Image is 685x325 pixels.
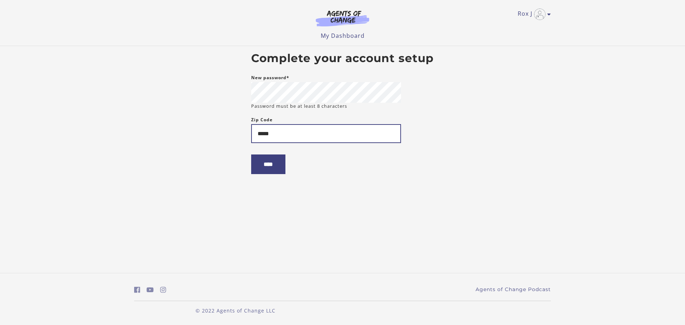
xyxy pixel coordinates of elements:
p: © 2022 Agents of Change LLC [134,307,337,314]
a: https://www.youtube.com/c/AgentsofChangeTestPrepbyMeaganMitchell (Open in a new window) [147,285,154,295]
small: Password must be at least 8 characters [251,103,347,110]
a: Agents of Change Podcast [476,286,551,293]
h2: Complete your account setup [251,52,434,65]
a: My Dashboard [321,32,365,40]
label: New password* [251,73,289,82]
a: https://www.facebook.com/groups/aswbtestprep (Open in a new window) [134,285,140,295]
img: Agents of Change Logo [308,10,377,26]
i: https://www.facebook.com/groups/aswbtestprep (Open in a new window) [134,286,140,293]
a: https://www.instagram.com/agentsofchangeprep/ (Open in a new window) [160,285,166,295]
label: Zip Code [251,116,273,124]
i: https://www.youtube.com/c/AgentsofChangeTestPrepbyMeaganMitchell (Open in a new window) [147,286,154,293]
a: Toggle menu [518,9,547,20]
i: https://www.instagram.com/agentsofchangeprep/ (Open in a new window) [160,286,166,293]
